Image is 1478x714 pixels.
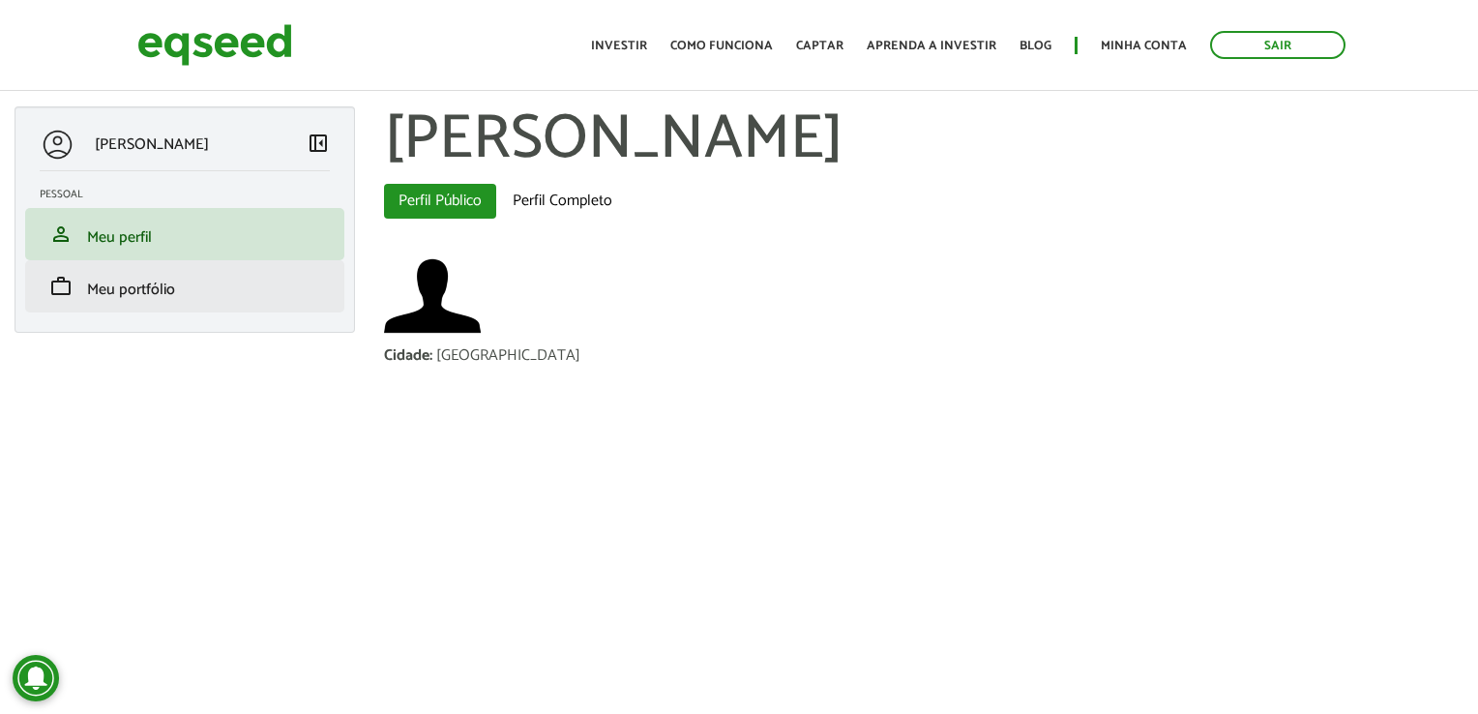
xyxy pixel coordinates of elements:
[384,106,1463,174] h1: [PERSON_NAME]
[1020,40,1051,52] a: Blog
[25,260,344,312] li: Meu portfólio
[95,135,209,154] p: [PERSON_NAME]
[384,248,481,344] img: Foto de Luiz Lopes Amaral
[40,189,344,200] h2: Pessoal
[384,248,481,344] a: Ver perfil do usuário.
[867,40,996,52] a: Aprenda a investir
[40,275,330,298] a: workMeu portfólio
[498,184,627,219] a: Perfil Completo
[49,223,73,246] span: person
[307,132,330,159] a: Colapsar menu
[384,184,496,219] a: Perfil Público
[384,348,436,364] div: Cidade
[436,348,580,364] div: [GEOGRAPHIC_DATA]
[137,19,292,71] img: EqSeed
[429,342,432,369] span: :
[25,208,344,260] li: Meu perfil
[49,275,73,298] span: work
[87,277,175,303] span: Meu portfólio
[307,132,330,155] span: left_panel_close
[87,224,152,251] span: Meu perfil
[591,40,647,52] a: Investir
[796,40,843,52] a: Captar
[1210,31,1345,59] a: Sair
[670,40,773,52] a: Como funciona
[40,223,330,246] a: personMeu perfil
[1101,40,1187,52] a: Minha conta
